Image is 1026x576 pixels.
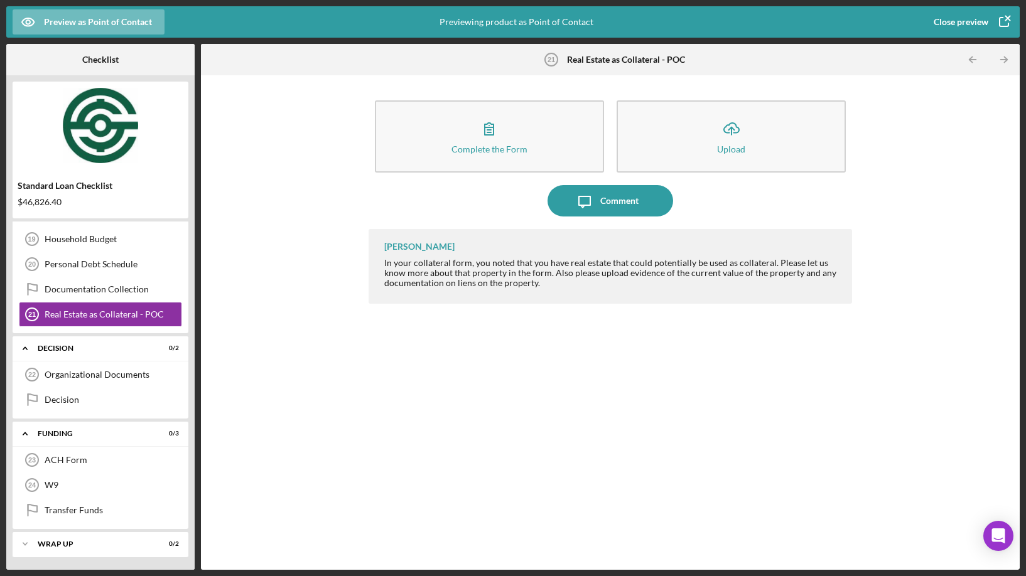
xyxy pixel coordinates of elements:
[28,260,36,268] tspan: 20
[28,371,36,378] tspan: 22
[156,540,179,548] div: 0 / 2
[548,185,673,216] button: Comment
[44,9,152,35] div: Preview as Point of Contact
[45,505,181,515] div: Transfer Funds
[38,430,148,437] div: Funding
[451,144,527,154] div: Complete the Form
[548,56,555,63] tspan: 21
[717,144,745,154] div: Upload
[983,521,1013,551] div: Open Intercom Messenger
[617,100,846,173] button: Upload
[934,9,988,35] div: Close preview
[156,430,179,437] div: 0 / 3
[28,456,36,464] tspan: 23
[38,540,148,548] div: Wrap up
[18,181,183,191] div: Standard Loan Checklist
[600,185,639,216] div: Comment
[28,481,36,489] tspan: 24
[45,480,181,490] div: W9
[156,344,179,352] div: 0 / 2
[45,234,181,244] div: Household Budget
[921,9,1020,35] button: Close preview
[45,259,181,269] div: Personal Debt Schedule
[45,284,181,294] div: Documentation Collection
[13,88,188,163] img: Product logo
[440,6,593,38] div: Previewing product as Point of Contact
[45,309,181,319] div: Real Estate as Collateral - POC
[375,100,604,173] button: Complete the Form
[567,55,685,65] b: Real Estate as Collateral - POC
[28,311,36,318] tspan: 21
[82,55,119,65] b: Checklist
[384,242,455,252] div: [PERSON_NAME]
[28,235,35,243] tspan: 19
[45,455,181,465] div: ACH Form
[45,370,181,380] div: Organizational Documents
[38,344,148,352] div: Decision
[384,258,840,288] div: In your collateral form, you noted that you have real estate that could potentially be used as co...
[13,9,165,35] button: Preview as Point of Contact
[18,197,183,207] div: $46,826.40
[45,395,181,405] div: Decision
